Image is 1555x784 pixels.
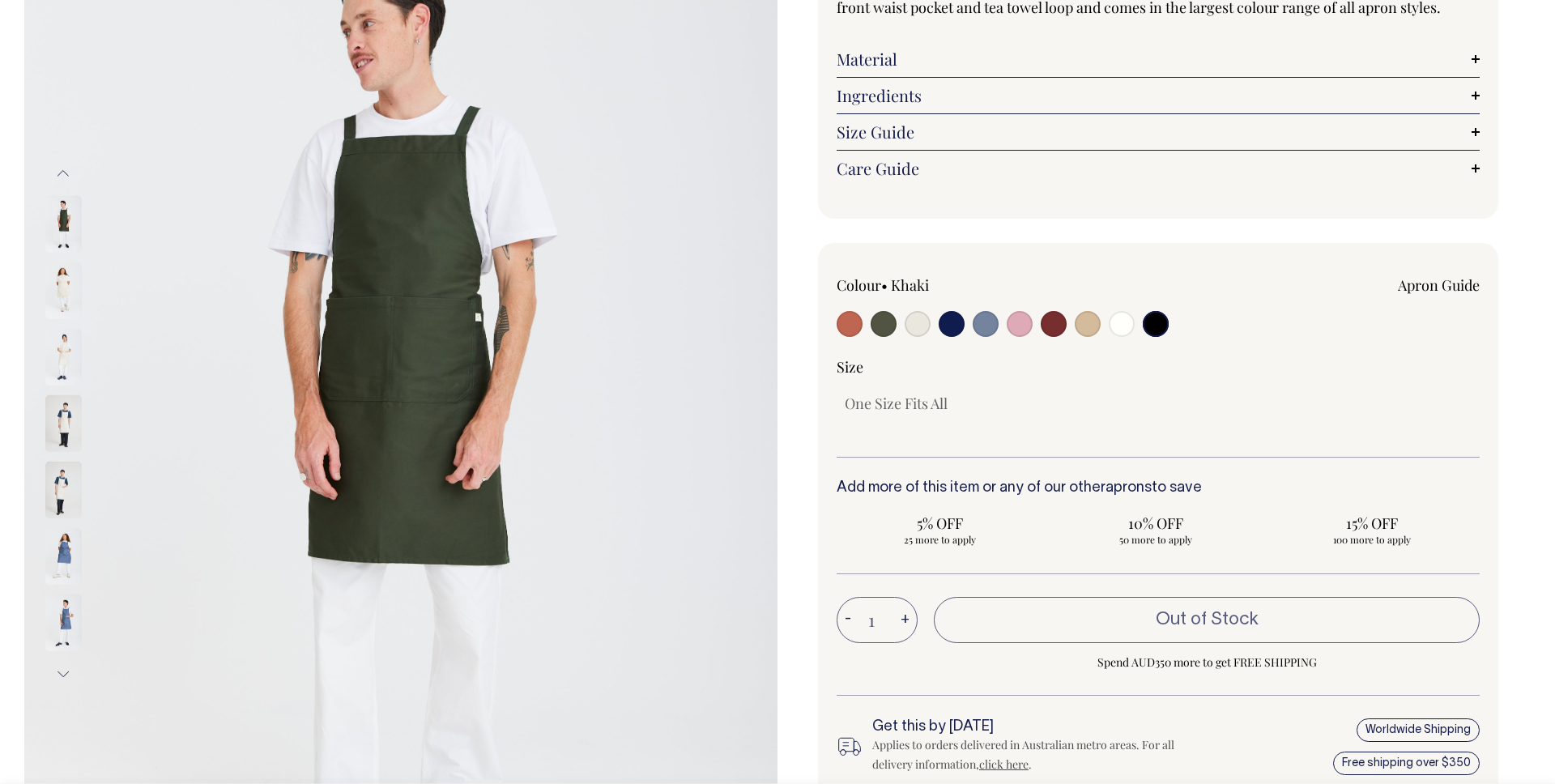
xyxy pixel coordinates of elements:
input: 5% OFF 25 more to apply [837,509,1043,551]
div: Size [837,357,1480,377]
img: natural [45,462,82,518]
div: Applies to orders delivered in Australian metro areas. For all delivery information, . [872,735,1188,774]
img: blue/grey [45,528,82,585]
img: natural [45,329,82,386]
span: 10% OFF [1061,513,1251,533]
label: Khaki [891,275,929,295]
span: 100 more to apply [1276,533,1467,546]
img: blue/grey [45,594,82,651]
span: 15% OFF [1276,513,1467,533]
a: Apron Guide [1398,275,1480,295]
span: 25 more to apply [845,533,1035,546]
h6: Add more of this item or any of our other to save [837,480,1480,496]
input: 10% OFF 50 more to apply [1053,509,1259,551]
input: 15% OFF 100 more to apply [1268,509,1475,551]
span: Out of Stock [1156,611,1259,628]
span: 5% OFF [845,513,1035,533]
img: olive [45,196,82,253]
span: One Size Fits All [845,394,948,413]
button: + [893,604,918,637]
button: Previous [51,155,75,191]
span: • [881,275,888,295]
a: Ingredients [837,86,1480,105]
button: Next [51,656,75,692]
a: Size Guide [837,122,1480,142]
h6: Get this by [DATE] [872,719,1188,735]
span: 50 more to apply [1061,533,1251,546]
span: Spend AUD350 more to get FREE SHIPPING [934,653,1480,672]
a: aprons [1106,481,1152,495]
a: click here [979,756,1029,772]
img: natural [45,262,82,319]
div: Colour [837,275,1094,295]
button: - [837,604,859,637]
button: Out of Stock [934,597,1480,642]
input: One Size Fits All [837,389,956,418]
a: Care Guide [837,159,1480,178]
a: Material [837,49,1480,69]
img: natural [45,395,82,452]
